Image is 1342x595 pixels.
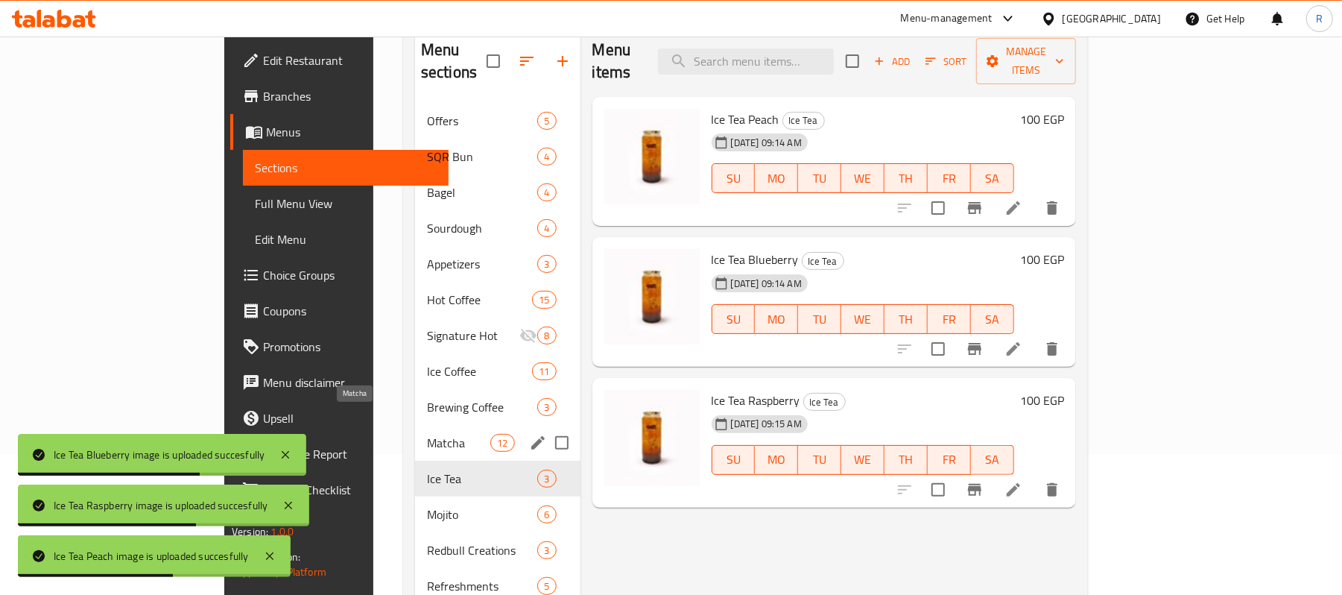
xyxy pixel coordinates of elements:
span: Select to update [922,192,954,224]
h2: Menu sections [421,39,487,84]
span: MO [761,449,792,470]
span: Add [872,53,912,70]
button: delete [1034,472,1070,508]
h6: 100 EGP [1020,249,1064,270]
span: Sourdough [427,219,538,237]
span: Version: [232,522,268,541]
span: 15 [533,293,555,307]
a: Grocery Checklist [230,472,449,508]
a: Upsell [230,400,449,436]
button: TH [884,445,928,475]
span: 3 [538,544,555,558]
button: Branch-specific-item [957,331,993,367]
div: Bagel4 [415,174,580,210]
span: WE [847,168,879,189]
button: TU [798,163,841,193]
a: Edit menu item [1004,481,1022,499]
span: [DATE] 09:14 AM [725,136,808,150]
a: Edit Restaurant [230,42,449,78]
a: Branches [230,78,449,114]
span: Sections [255,159,437,177]
span: Ice Tea [783,112,824,129]
button: SA [971,163,1014,193]
div: Appetizers3 [415,246,580,282]
span: Edit Restaurant [263,51,437,69]
div: Sourdough4 [415,210,580,246]
button: SU [712,445,756,475]
div: Ice Tea Raspberry image is uploaded succesfully [54,497,268,514]
a: Edit Menu [243,221,449,257]
span: Menu disclaimer [263,374,437,391]
span: Signature Hot [427,327,520,344]
span: R [1316,10,1323,27]
button: Branch-specific-item [957,190,993,226]
span: 11 [533,365,555,379]
div: Menu-management [901,10,993,28]
span: Ice Tea [427,470,538,488]
span: SA [977,309,1008,330]
button: TU [798,445,841,475]
span: Coupons [263,302,437,320]
span: Choice Groups [263,266,437,284]
button: MO [755,445,798,475]
span: WE [847,449,879,470]
div: Ice Tea Blueberry image is uploaded succesfully [54,447,265,463]
a: Menu disclaimer [230,365,449,400]
span: SU [718,168,750,189]
span: Refreshments [427,577,538,595]
span: Edit Menu [255,230,437,248]
span: 3 [538,257,555,271]
span: 8 [538,329,555,343]
button: WE [841,163,884,193]
button: TU [798,304,841,334]
div: Ice Tea Peach image is uploaded succesfully [54,548,249,564]
button: edit [527,432,549,454]
span: SU [718,449,750,470]
span: Mojito [427,506,538,523]
span: TH [890,309,922,330]
img: Ice Tea Blueberry [604,249,700,344]
span: Ice Tea Peach [712,108,779,130]
span: Redbull Creations [427,541,538,559]
span: Full Menu View [255,195,437,212]
div: Offers5 [415,103,580,139]
button: Add [868,50,916,73]
input: search [658,48,834,75]
a: Full Menu View [243,186,449,221]
button: FR [928,445,971,475]
button: delete [1034,331,1070,367]
span: Select to update [922,474,954,506]
span: Manage items [988,42,1064,80]
span: TH [890,449,922,470]
span: [DATE] 09:14 AM [725,277,808,291]
span: TU [804,168,835,189]
span: Appetizers [427,255,538,273]
span: SQR Bun [427,148,538,166]
span: 4 [538,150,555,164]
span: FR [934,449,965,470]
div: Signature Hot8 [415,318,580,353]
span: SA [977,449,1008,470]
button: MO [755,304,798,334]
span: Ice Tea Raspberry [712,389,800,412]
h6: 100 EGP [1020,109,1064,130]
span: TU [804,449,835,470]
span: Promotions [263,338,437,356]
span: SA [977,168,1008,189]
a: Menus [230,114,449,150]
span: WE [847,309,879,330]
span: 5 [538,114,555,128]
span: Select to update [922,333,954,365]
div: Ice Tea [802,252,844,270]
div: SQR Bun4 [415,139,580,174]
span: Offers [427,112,538,130]
span: SU [718,309,750,330]
div: Ice Tea [782,112,825,130]
div: items [537,398,556,416]
span: MO [761,168,792,189]
span: 12 [491,436,513,450]
div: [GEOGRAPHIC_DATA] [1063,10,1161,27]
button: SA [971,445,1014,475]
a: Edit menu item [1004,199,1022,217]
div: Brewing Coffee [427,398,538,416]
